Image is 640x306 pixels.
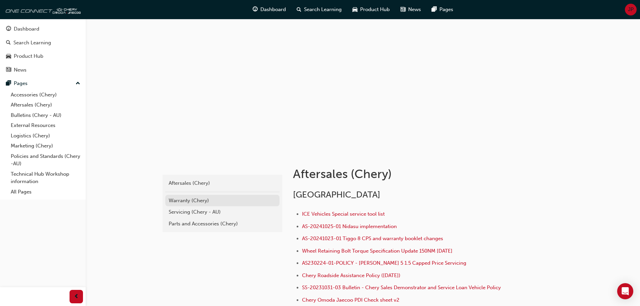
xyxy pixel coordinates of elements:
span: pages-icon [6,81,11,87]
a: car-iconProduct Hub [347,3,395,16]
button: JP [625,4,637,15]
span: news-icon [400,5,406,14]
button: Pages [3,77,83,90]
div: Open Intercom Messenger [617,283,633,299]
div: Dashboard [14,25,39,33]
span: search-icon [297,5,301,14]
span: pages-icon [432,5,437,14]
div: Parts and Accessories (Chery) [169,220,276,228]
a: Bulletins (Chery - AU) [8,110,83,121]
div: Servicing (Chery - AU) [169,208,276,216]
a: guage-iconDashboard [247,3,291,16]
span: guage-icon [253,5,258,14]
a: Parts and Accessories (Chery) [165,218,280,230]
a: Chery Omoda Jaecoo PDI Check sheet v2 [302,297,399,303]
span: car-icon [6,53,11,59]
a: External Resources [8,120,83,131]
span: JP [628,6,634,13]
a: Search Learning [3,37,83,49]
a: AS230224-01-POLICY - [PERSON_NAME] 5 1.5 Capped Price Servicing [302,260,466,266]
a: All Pages [8,187,83,197]
div: Warranty (Chery) [169,197,276,205]
a: News [3,64,83,76]
span: Pages [439,6,453,13]
span: [GEOGRAPHIC_DATA] [293,189,380,200]
span: Product Hub [360,6,390,13]
span: guage-icon [6,26,11,32]
a: Accessories (Chery) [8,90,83,100]
a: Servicing (Chery - AU) [165,206,280,218]
a: Dashboard [3,23,83,35]
a: AS-20241023-01 Tiggo 8 CPS and warranty booklet changes [302,235,443,242]
a: Logistics (Chery) [8,131,83,141]
div: Pages [14,80,28,87]
div: Search Learning [13,39,51,47]
a: search-iconSearch Learning [291,3,347,16]
span: News [408,6,421,13]
span: news-icon [6,67,11,73]
span: Dashboard [260,6,286,13]
span: prev-icon [74,293,79,301]
a: Product Hub [3,50,83,62]
span: car-icon [352,5,357,14]
a: Chery Roadside Assistance Policy ([DATE]) [302,272,400,278]
a: SS-20231031-03 Bulletin - Chery Sales Demonstrator and Service Loan Vehicle Policy [302,285,501,291]
a: Warranty (Chery) [165,195,280,207]
button: DashboardSearch LearningProduct HubNews [3,21,83,77]
span: search-icon [6,40,11,46]
img: oneconnect [3,3,81,16]
a: AS-20241025-01 Nidasu implementation [302,223,397,229]
h1: Aftersales (Chery) [293,167,513,181]
span: up-icon [76,79,80,88]
a: Wheel Retaining Bolt Torque Specification Update 150NM [DATE] [302,248,453,254]
a: Aftersales (Chery) [8,100,83,110]
a: Technical Hub Workshop information [8,169,83,187]
div: News [14,66,27,74]
a: Aftersales (Chery) [165,177,280,189]
a: ICE Vehicles Special service tool list [302,211,385,217]
div: Aftersales (Chery) [169,179,276,187]
a: pages-iconPages [426,3,459,16]
a: Marketing (Chery) [8,141,83,151]
div: Product Hub [14,52,43,60]
a: Policies and Standards (Chery -AU) [8,151,83,169]
span: Search Learning [304,6,342,13]
a: news-iconNews [395,3,426,16]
